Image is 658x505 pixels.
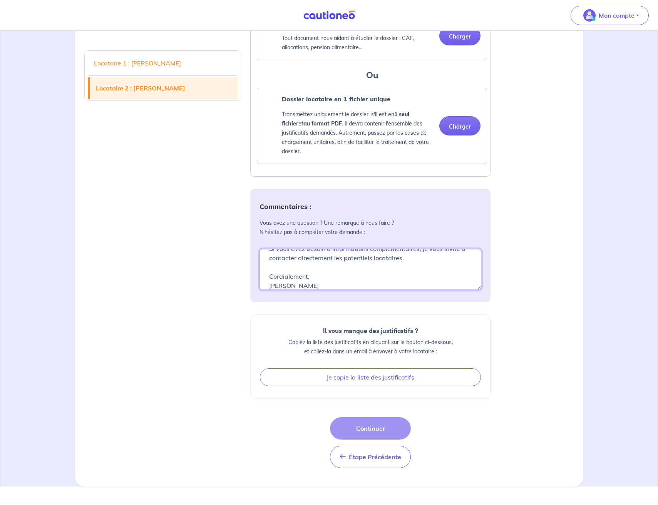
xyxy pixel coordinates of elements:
strong: Dossier locataire en 1 fichier unique [282,95,390,103]
div: categoryName: other, userCategory: intermittent [257,12,487,60]
p: Tout document nous aidant à étudier le dossier : CAF, allocations, pension alimentaire... [282,33,433,52]
span: Étape Précédente [349,453,401,461]
p: Vous avez une question ? Une remarque à nous faire ? N’hésitez pas à compléter votre demande : [260,218,481,237]
a: Locataire 2 : [PERSON_NAME] [90,77,238,99]
div: categoryName: profile, userCategory: intermittent [257,88,487,164]
img: illu_account_valid_menu.svg [583,9,596,22]
button: Charger [439,26,481,45]
img: Cautioneo [300,10,358,20]
button: illu_account_valid_menu.svgMon compte [571,6,649,25]
button: Charger [439,116,481,135]
button: Étape Précédente [330,446,411,468]
h6: Il vous manque des justificatifs ? [260,327,481,334]
textarea: Objet : Précisions sur les informations saisies dans le simulateur d’éligibilité [GEOGRAPHIC_DATA... [260,249,481,290]
p: Transmettez uniquement le dossier, s'il est en et . Il devra contenir l'ensemble des justificatif... [282,110,433,156]
strong: Commentaires : [260,202,311,211]
a: Locataire 1 : [PERSON_NAME] [88,52,238,74]
strong: au format PDF [303,120,342,127]
p: Mon compte [599,11,635,20]
p: Copiez la liste des justificatifs en cliquant sur le bouton ci-dessous, et collez-la dans un emai... [260,338,481,356]
button: Je copie la liste des justificatifs [260,368,481,386]
h3: Ou [257,69,487,82]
